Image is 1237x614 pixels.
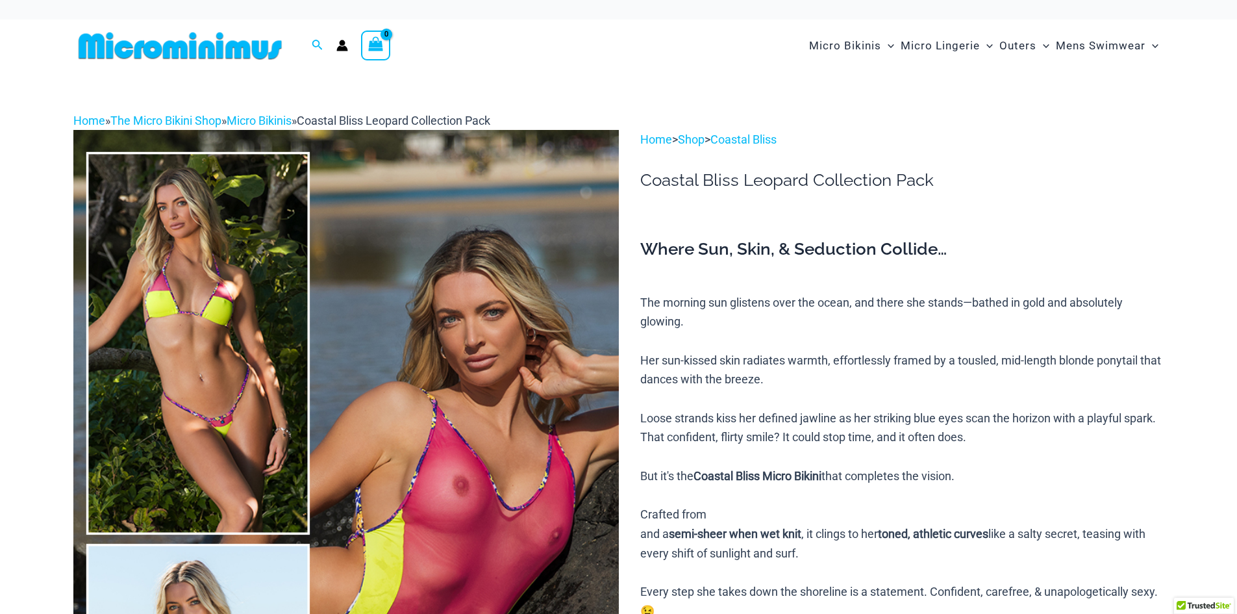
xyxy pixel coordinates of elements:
span: Menu Toggle [1036,29,1049,62]
a: View Shopping Cart, empty [361,31,391,60]
a: Micro BikinisMenu ToggleMenu Toggle [806,26,897,66]
a: Home [640,133,672,146]
b: semi-sheer when wet knit [669,527,801,541]
a: OutersMenu ToggleMenu Toggle [996,26,1053,66]
a: The Micro Bikini Shop [110,114,221,127]
span: Menu Toggle [881,29,894,62]
img: MM SHOP LOGO FLAT [73,31,287,60]
span: Outers [999,29,1036,62]
span: » » » [73,114,490,127]
a: Micro Bikinis [227,114,292,127]
a: Search icon link [312,38,323,54]
b: Coastal Bliss Micro Bikini [693,469,821,483]
b: toned, athletic curves [878,527,988,541]
a: Home [73,114,105,127]
span: Coastal Bliss Leopard Collection Pack [297,114,490,127]
a: Account icon link [336,40,348,51]
a: Micro LingerieMenu ToggleMenu Toggle [897,26,996,66]
p: > > [640,130,1164,149]
span: Menu Toggle [980,29,993,62]
nav: Site Navigation [804,24,1164,68]
a: Mens SwimwearMenu ToggleMenu Toggle [1053,26,1162,66]
a: Shop [678,133,705,146]
span: Menu Toggle [1145,29,1158,62]
h3: Where Sun, Skin, & Seduction Collide… [640,238,1164,261]
a: Coastal Bliss [710,133,777,146]
span: Micro Lingerie [901,29,980,62]
span: Micro Bikinis [809,29,881,62]
h1: Coastal Bliss Leopard Collection Pack [640,170,1164,190]
span: Mens Swimwear [1056,29,1145,62]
